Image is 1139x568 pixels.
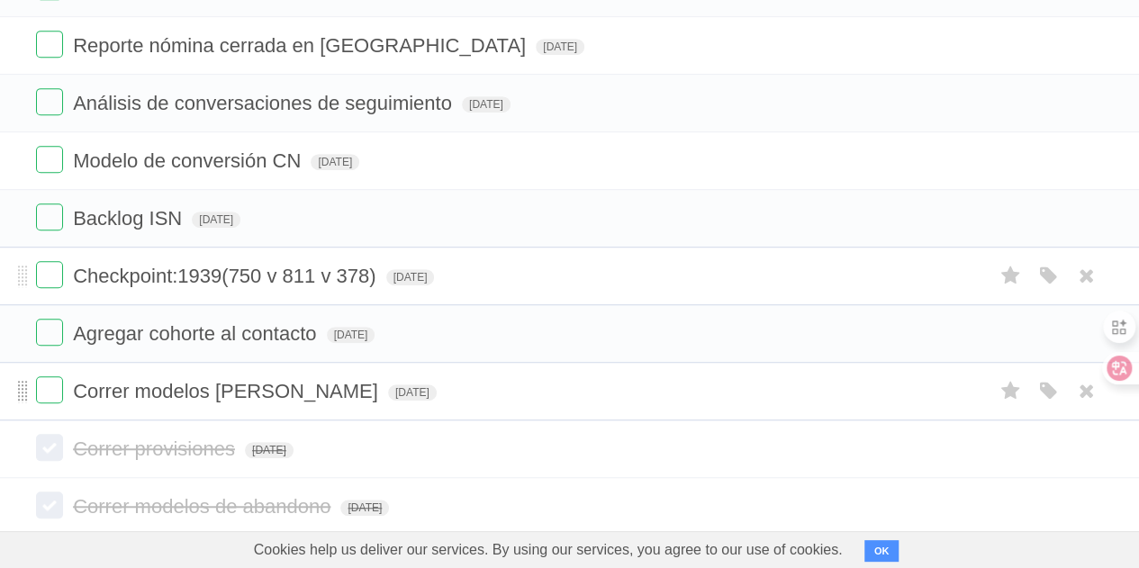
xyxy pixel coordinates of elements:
[236,532,861,568] span: Cookies help us deliver our services. By using our services, you agree to our use of cookies.
[386,269,435,285] span: [DATE]
[462,96,511,113] span: [DATE]
[73,149,305,172] span: Modelo de conversión CN
[36,376,63,403] label: Done
[36,434,63,461] label: Done
[388,384,437,401] span: [DATE]
[192,212,240,228] span: [DATE]
[36,319,63,346] label: Done
[73,34,530,57] span: Reporte nómina cerrada en [GEOGRAPHIC_DATA]
[993,376,1027,406] label: Star task
[36,88,63,115] label: Done
[327,327,375,343] span: [DATE]
[73,265,380,287] span: Checkpoint:1939(750 v 811 v 378)
[993,261,1027,291] label: Star task
[340,500,389,516] span: [DATE]
[36,31,63,58] label: Done
[536,39,584,55] span: [DATE]
[311,154,359,170] span: [DATE]
[73,437,240,460] span: Correr provisiones
[73,495,335,518] span: Correr modelos de abandono
[36,203,63,230] label: Done
[36,146,63,173] label: Done
[864,540,899,562] button: OK
[36,261,63,288] label: Done
[73,322,321,345] span: Agregar cohorte al contacto
[73,380,383,402] span: Correr modelos [PERSON_NAME]
[73,92,457,114] span: Análisis de conversaciones de seguimiento
[36,491,63,518] label: Done
[245,442,294,458] span: [DATE]
[73,207,186,230] span: Backlog ISN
